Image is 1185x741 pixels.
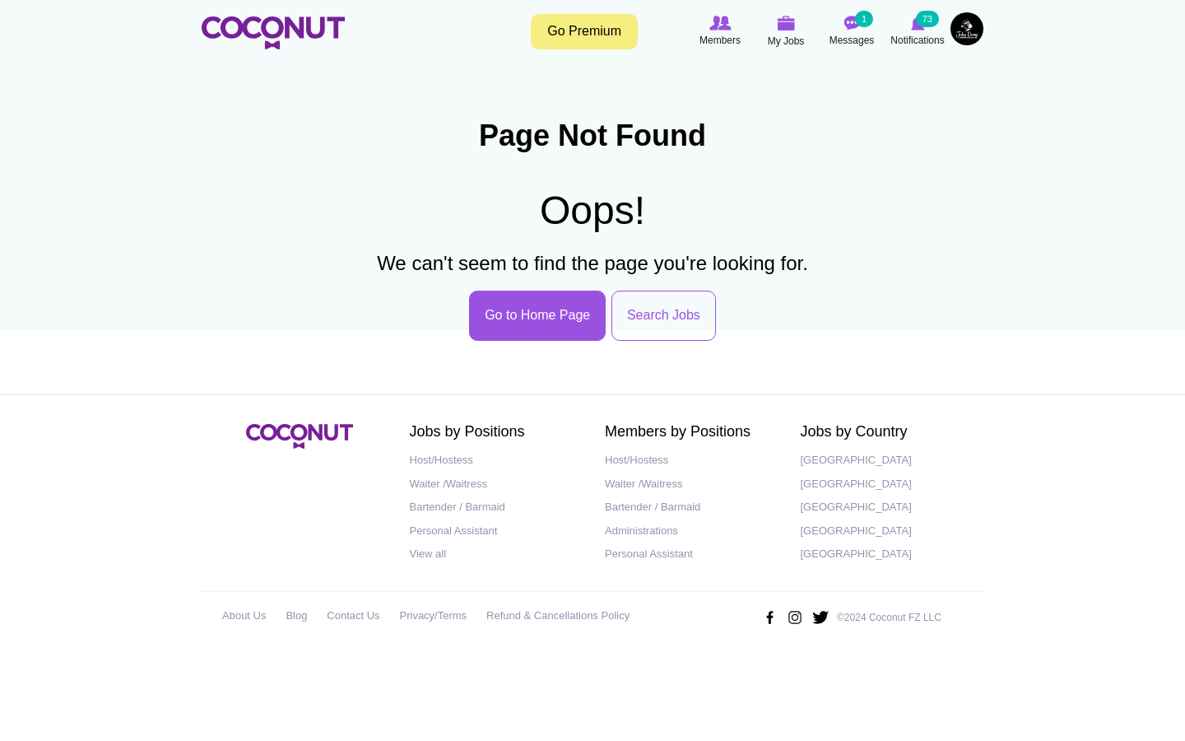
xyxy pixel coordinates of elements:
h2: Members by Positions [605,424,776,440]
a: [GEOGRAPHIC_DATA] [801,496,972,520]
span: Members [699,32,741,49]
img: Twitter [811,604,829,631]
span: Messages [829,32,875,49]
a: Notifications Notifications 73 [885,12,950,50]
a: Bartender / Barmaid [410,496,581,520]
p: ©2024 Coconut FZ LLC [837,611,941,625]
a: [GEOGRAPHIC_DATA] [801,520,972,543]
h2: Oops! [202,185,983,236]
a: Administrations [605,520,776,543]
a: About Us [222,604,266,628]
h2: Jobs by Country [801,424,972,440]
a: Host/Hostess [410,449,581,473]
small: 1 [855,11,873,27]
a: Waiter /Waitress [605,473,776,496]
a: Messages Messages 1 [819,12,885,50]
img: Notifications [911,16,925,30]
a: Host/Hostess [605,449,776,473]
a: My Jobs My Jobs [753,12,819,51]
h1: Page Not Found [202,119,983,152]
a: [GEOGRAPHIC_DATA] [801,543,972,566]
a: [GEOGRAPHIC_DATA] [801,449,972,473]
img: Home [202,16,345,49]
a: Bartender / Barmaid [605,496,776,520]
a: Refund & Cancellations Policy [486,604,630,628]
img: Facebook [760,604,778,631]
img: My Jobs [777,16,795,30]
h2: Jobs by Positions [410,424,581,440]
a: [GEOGRAPHIC_DATA] [801,473,972,496]
a: View all [410,543,581,566]
a: Waiter /Waitress [410,473,581,496]
a: Go Premium [531,14,638,49]
a: Go to Home Page [469,291,606,341]
small: 73 [916,11,939,27]
img: Messages [843,16,860,30]
a: Contact Us [327,604,379,628]
h3: We can't seem to find the page you're looking for. [202,253,983,274]
img: Browse Members [709,16,731,30]
a: Blog [286,604,307,628]
span: Notifications [890,32,944,49]
a: Browse Members Members [687,12,753,50]
a: Privacy/Terms [400,604,467,628]
a: Search Jobs [611,291,716,341]
img: Instagram [786,604,804,631]
span: My Jobs [768,33,805,49]
img: Coconut [246,424,353,449]
a: Personal Assistant [605,543,776,566]
a: Personal Assistant [410,520,581,543]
